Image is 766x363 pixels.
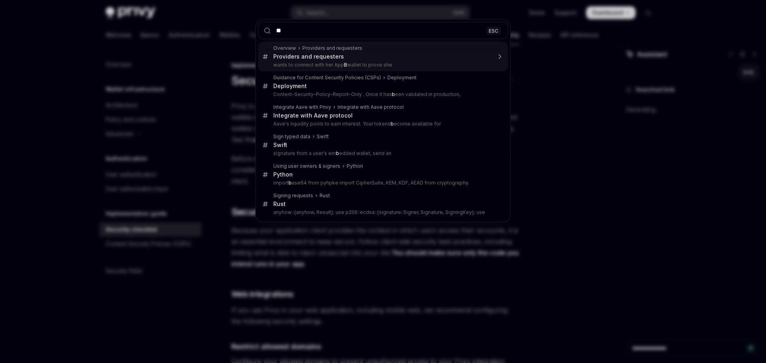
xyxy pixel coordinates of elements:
p: import ase64 from pyhpke import CipherSuite, KEM, KDF, AEAD from cryptography. [273,180,491,186]
div: ESC [486,26,501,35]
b: b [288,180,292,186]
b: b [391,121,394,127]
div: Deployment [273,82,307,90]
div: Integrate with Aave protocol [338,104,404,110]
div: Overview [273,45,296,51]
div: Signing requests [273,192,313,199]
div: Rust [320,192,330,199]
div: Python [347,163,363,169]
p: Aave's liquidity pools to earn interest. Your tokens ecome available for [273,121,491,127]
p: wants to connect with her App wallet to prove she [273,62,491,68]
div: Guidance for Content Security Policies (CSPs) [273,75,381,81]
div: Providers and requesters [302,45,362,51]
p: Content-Security-Policy-Report-Only . Once it has een validated in production, [273,91,491,98]
div: Deployment [387,75,417,81]
b: b [392,91,395,97]
p: signature from a user's em edded wallet, send an [273,150,491,157]
div: Swift [273,141,287,149]
b: b [336,150,339,156]
div: Swift [317,133,329,140]
div: Rust [273,200,286,208]
div: Providers and requesters [273,53,344,60]
div: Sign typed data [273,133,310,140]
div: Integrate with Aave protocol [273,112,353,119]
b: B [344,62,347,68]
div: Integrate Aave with Privy [273,104,331,110]
div: Python [273,171,293,178]
div: Using user owners & signers [273,163,340,169]
p: anyhow::{anyhow, Result}; use p256::ecdsa::{signature::Signer, Signature, SigningKey}; use [273,209,491,216]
